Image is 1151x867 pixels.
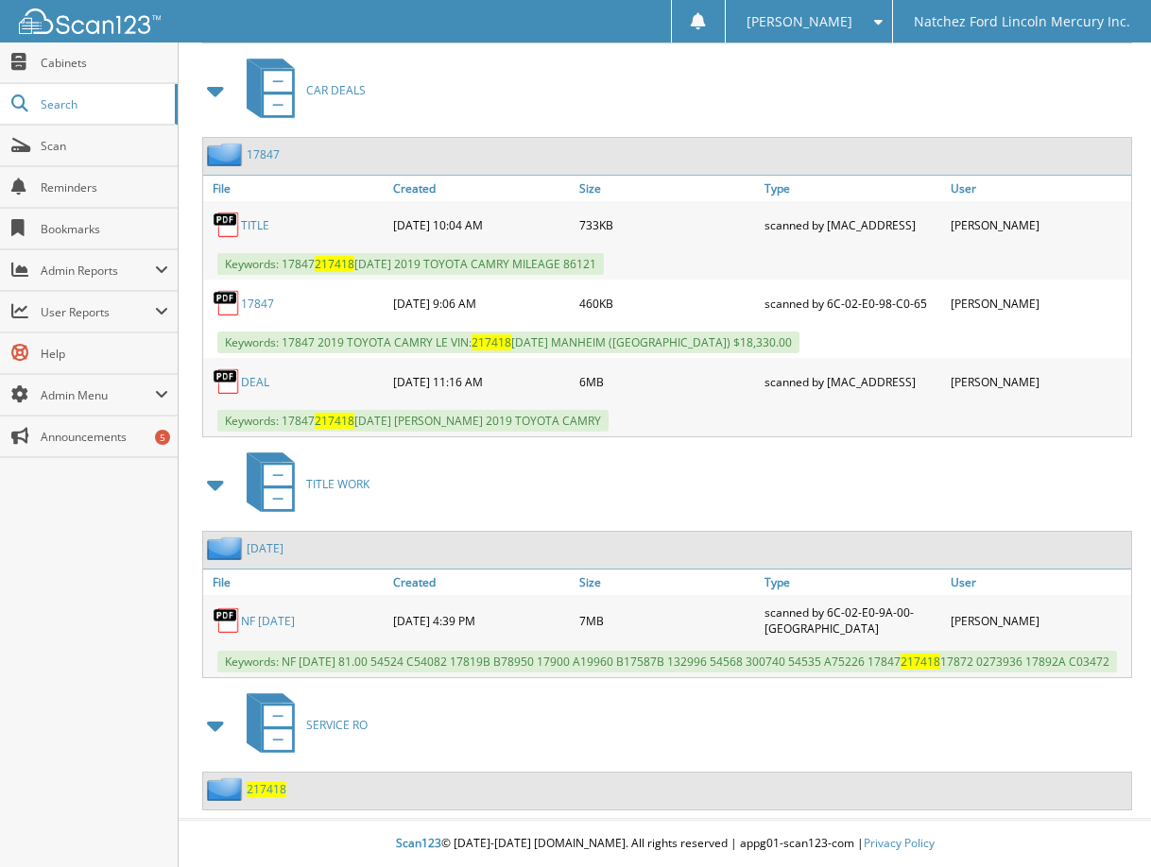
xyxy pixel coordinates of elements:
span: Bookmarks [41,221,168,237]
img: folder2.png [207,143,247,166]
span: Reminders [41,179,168,195]
div: © [DATE]-[DATE] [DOMAIN_NAME]. All rights reserved | appg01-scan123-com | [179,821,1151,867]
a: [DATE] [247,540,283,556]
a: CAR DEALS [235,53,366,127]
span: CAR DEALS [306,82,366,98]
a: 17847 [241,296,274,312]
span: Keywords: NF [DATE] 81.00 54524 C54082 17819B B78950 17900 A19960 B17587B 132996 54568 300740 545... [217,651,1117,672]
a: NF [DATE] [241,613,295,629]
div: scanned by [MAC_ADDRESS] [760,363,945,400]
img: PDF.png [213,367,241,396]
div: 6MB [575,363,760,400]
div: [DATE] 11:16 AM [388,363,574,400]
span: Help [41,346,168,362]
a: Size [575,176,760,201]
span: Admin Reports [41,263,155,279]
span: SERVICE RO [306,717,368,733]
a: User [946,176,1131,201]
span: Keywords: 17847 [DATE] [PERSON_NAME] 2019 TOYOTA CAMRY [217,410,609,432]
a: DEAL [241,374,269,390]
span: Scan123 [396,835,441,851]
a: Type [760,569,945,595]
span: Search [41,96,165,112]
span: Keywords: 17847 2019 TOYOTA CAMRY LE VIN: [DATE] MANHEIM ([GEOGRAPHIC_DATA]) $18,330.00 [217,331,799,353]
div: [DATE] 10:04 AM [388,206,574,244]
div: 733KB [575,206,760,244]
a: Created [388,569,574,595]
iframe: Chat Widget [1057,776,1151,867]
div: [PERSON_NAME] [946,600,1131,641]
div: 7MB [575,600,760,641]
a: TITLE WORK [235,447,369,521]
img: PDF.png [213,289,241,317]
img: PDF.png [213,211,241,239]
span: [PERSON_NAME] [747,16,852,27]
a: File [203,176,388,201]
div: 460KB [575,284,760,322]
a: Size [575,569,760,595]
a: Privacy Policy [864,835,935,851]
span: 217418 [315,256,354,272]
div: [PERSON_NAME] [946,363,1131,400]
a: 217418 [247,781,286,797]
a: User [946,569,1131,595]
a: File [203,569,388,595]
div: scanned by [MAC_ADDRESS] [760,206,945,244]
div: [PERSON_NAME] [946,284,1131,322]
a: Created [388,176,574,201]
span: Admin Menu [41,387,155,403]
span: Cabinets [41,55,168,71]
img: folder2.png [207,536,247,560]
img: folder2.png [207,777,247,801]
div: [DATE] 9:06 AM [388,284,574,322]
div: scanned by 6C-02-E0-98-C0-65 [760,284,945,322]
img: PDF.png [213,606,241,635]
span: 217418 [315,413,354,429]
span: Scan [41,138,168,154]
span: 217418 [472,334,511,350]
span: Natchez Ford Lincoln Mercury Inc. [914,16,1130,27]
a: SERVICE RO [235,688,368,762]
a: 17847 [247,146,280,162]
span: 217418 [901,654,940,670]
img: scan123-logo-white.svg [19,8,161,34]
div: [PERSON_NAME] [946,206,1131,244]
div: scanned by 6C-02-E0-9A-00-[GEOGRAPHIC_DATA] [760,600,945,641]
span: Keywords: 17847 [DATE] 2019 TOYOTA CAMRY MILEAGE 86121 [217,253,604,275]
a: TITLE [241,217,269,233]
div: [DATE] 4:39 PM [388,600,574,641]
span: TITLE WORK [306,476,369,492]
div: 5 [155,430,170,445]
a: Type [760,176,945,201]
span: User Reports [41,304,155,320]
span: Announcements [41,429,168,445]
